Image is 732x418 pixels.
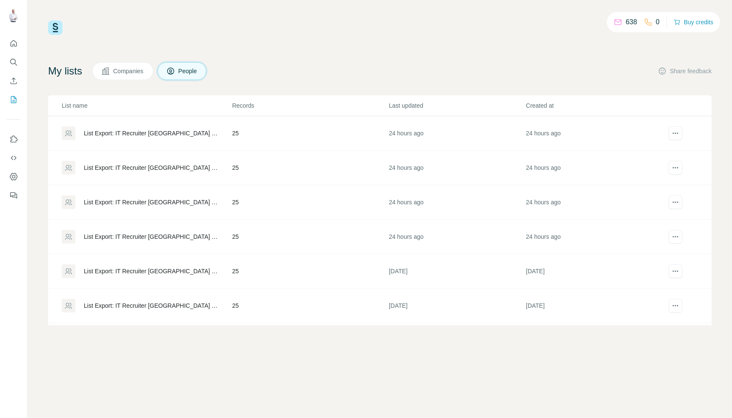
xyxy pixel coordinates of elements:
[669,264,682,278] button: actions
[232,101,388,110] p: Records
[232,220,388,254] td: 25
[7,188,20,203] button: Feedback
[389,151,526,185] td: 24 hours ago
[389,220,526,254] td: 24 hours ago
[526,289,663,323] td: [DATE]
[658,67,712,75] button: Share feedback
[669,230,682,243] button: actions
[526,116,663,151] td: 24 hours ago
[389,101,525,110] p: Last updated
[48,64,82,78] h4: My lists
[7,73,20,89] button: Enrich CSV
[7,36,20,51] button: Quick start
[526,101,662,110] p: Created at
[656,17,660,27] p: 0
[48,20,63,35] img: Surfe Logo
[674,16,713,28] button: Buy credits
[526,254,663,289] td: [DATE]
[389,185,526,220] td: 24 hours ago
[7,54,20,70] button: Search
[669,161,682,175] button: actions
[7,169,20,184] button: Dashboard
[526,185,663,220] td: 24 hours ago
[232,254,388,289] td: 25
[389,254,526,289] td: [DATE]
[62,101,231,110] p: List name
[232,289,388,323] td: 25
[526,220,663,254] td: 24 hours ago
[113,67,144,75] span: Companies
[7,150,20,166] button: Use Surfe API
[84,232,217,241] div: List Export: IT Recruiter [GEOGRAPHIC_DATA] - [DATE] 07:08
[84,129,217,137] div: List Export: IT Recruiter [GEOGRAPHIC_DATA] - [DATE] 07:10
[669,299,682,312] button: actions
[232,323,388,358] td: 25
[7,9,20,22] img: Avatar
[389,289,526,323] td: [DATE]
[526,151,663,185] td: 24 hours ago
[7,92,20,107] button: My lists
[84,301,217,310] div: List Export: IT Recruiter [GEOGRAPHIC_DATA] - [DATE] 07:12
[84,267,217,275] div: List Export: IT Recruiter [GEOGRAPHIC_DATA] - [DATE] 07:14
[178,67,198,75] span: People
[84,198,217,206] div: List Export: IT Recruiter [GEOGRAPHIC_DATA] - [DATE] 07:09
[7,132,20,147] button: Use Surfe on LinkedIn
[232,116,388,151] td: 25
[232,151,388,185] td: 25
[389,323,526,358] td: [DATE]
[526,323,663,358] td: [DATE]
[84,163,217,172] div: List Export: IT Recruiter [GEOGRAPHIC_DATA] - [DATE] 07:10
[626,17,637,27] p: 638
[389,116,526,151] td: 24 hours ago
[669,126,682,140] button: actions
[669,195,682,209] button: actions
[232,185,388,220] td: 25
